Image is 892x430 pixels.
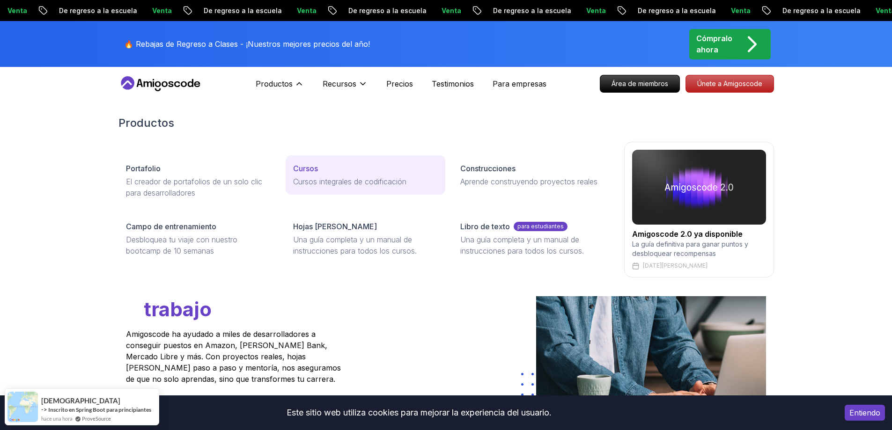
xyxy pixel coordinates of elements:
font: Testimonios [432,79,474,88]
font: Únete a Amigoscode [697,80,762,87]
font: Una guía completa y un manual de instrucciones para todos los cursos. [293,235,417,255]
font: Venta [586,7,606,15]
font: La guía definitiva para ganar puntos y desbloquear recompensas [632,240,748,257]
font: Productos [118,116,174,130]
font: Cursos integrales de codificación [293,177,406,186]
font: De regreso a la escuela [782,7,861,15]
font: trabajo [144,297,212,321]
a: Inscrito en Spring Boot para principiantes [48,406,151,413]
font: De regreso a la escuela [204,7,282,15]
font: De regreso a la escuela [348,7,427,15]
font: Para empresas [493,79,546,88]
font: Recursos [323,79,356,88]
font: El creador de portafolios de un solo clic para desarrolladores [126,177,262,197]
font: De regreso a la escuela [59,7,137,15]
font: Desbloquea tu viaje con nuestro bootcamp de 10 semanas [126,235,237,255]
a: Campo de entrenamientoDesbloquea tu viaje con nuestro bootcamp de 10 semanas [118,213,278,264]
font: Cómpralo ahora [696,34,732,54]
a: amigoscode 2.0Amigoscode 2.0 ya disponibleLa guía definitiva para ganar puntos y desbloquear reco... [624,142,774,277]
font: ProveSource [82,415,111,422]
font: Construcciones [460,164,516,173]
font: Entiendo [849,408,880,417]
font: Cursos [293,164,318,173]
font: Amigoscode 2.0 ya disponible [632,229,743,239]
button: Aceptar cookies [845,405,885,421]
font: -> [41,406,47,413]
a: ProveSource [82,415,111,423]
a: Testimonios [432,78,474,89]
a: Para empresas [493,78,546,89]
a: PortafolioEl creador de portafolios de un solo clic para desarrolladores [118,155,278,206]
font: Área de miembros [612,80,668,87]
a: Hojas [PERSON_NAME]Una guía completa y un manual de instrucciones para todos los cursos. [286,213,445,264]
a: Únete a Amigoscode [686,75,774,93]
button: Productos [256,78,304,97]
font: Venta [731,7,751,15]
font: De aprender a ser contratado: Domina las habilidades de Java, Spring Boot y la nube que te permit... [126,162,375,321]
font: Aprende construyendo proyectos reales [460,177,597,186]
font: Venta [442,7,461,15]
a: Área de miembros [600,75,680,93]
font: para estudiantes [517,223,564,230]
font: 🔥 Rebajas de Regreso a Clases - ¡Nuestros mejores precios del año! [124,39,370,49]
font: De regreso a la escuela [638,7,716,15]
a: Libro de textopara estudiantesUna guía completa y un manual de instrucciones para todos los cursos. [453,213,612,264]
font: Este sitio web utiliza cookies para mejorar la experiencia del usuario. [287,408,552,417]
font: Campo de entrenamiento [126,222,216,231]
font: Venta [7,7,27,15]
font: Amigoscode ha ayudado a miles de desarrolladores a conseguir puestos en Amazon, [PERSON_NAME] Ban... [126,329,341,384]
font: [DATE][PERSON_NAME] [643,262,708,269]
font: Libro de texto [460,222,510,231]
font: [DEMOGRAPHIC_DATA] [41,396,120,405]
button: Recursos [323,78,368,97]
font: Portafolio [126,164,161,173]
a: Precios [386,78,413,89]
font: hace una hora [41,415,73,422]
font: Una guía completa y un manual de instrucciones para todos los cursos. [460,235,584,255]
img: Imagen de notificación de prueba social de Provesource [7,392,38,422]
font: Venta [152,7,172,15]
font: Productos [256,79,293,88]
a: ConstruccionesAprende construyendo proyectos reales [453,155,612,195]
font: Precios [386,79,413,88]
font: Venta [297,7,317,15]
font: De regreso a la escuela [493,7,571,15]
img: amigoscode 2.0 [632,150,766,225]
a: CursosCursos integrales de codificación [286,155,445,195]
font: Hojas [PERSON_NAME] [293,222,377,231]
